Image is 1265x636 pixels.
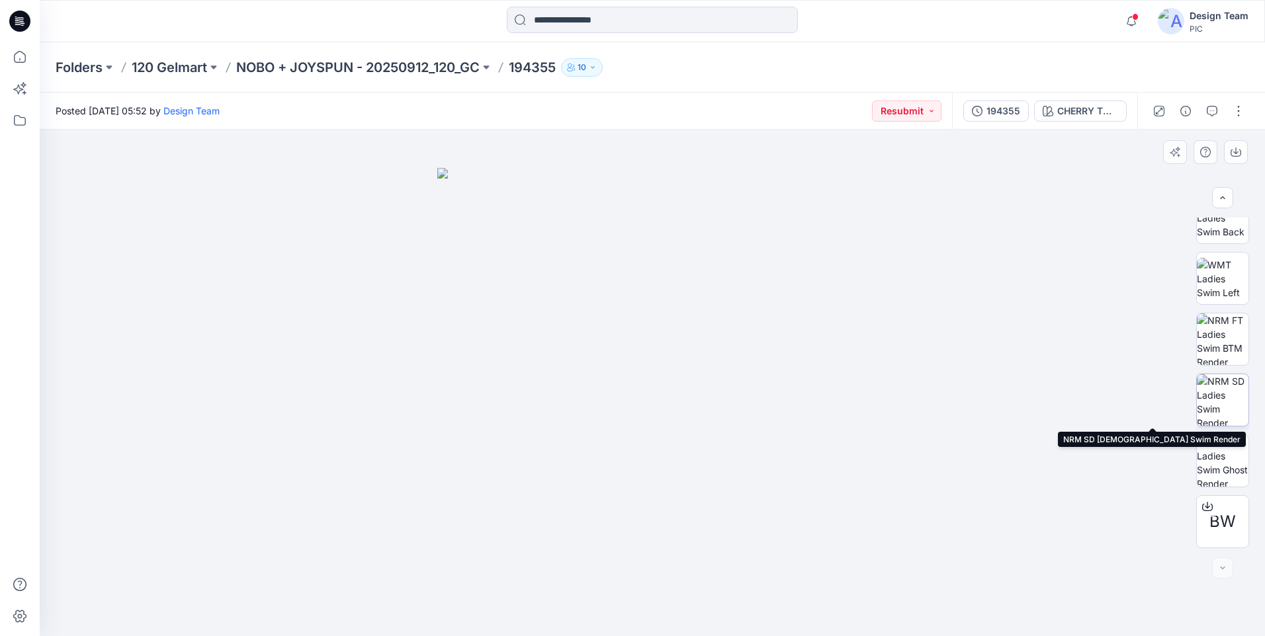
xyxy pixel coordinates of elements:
a: NOBO + JOYSPUN - 20250912_120_GC [236,58,480,77]
button: 194355 [963,100,1029,122]
div: Design Team [1190,8,1248,24]
button: 10 [561,58,603,77]
img: NRM FT Ladies Swim BTM Render [1197,313,1248,365]
p: 10 [578,60,586,75]
div: CHERRY TOMATO [1057,104,1118,118]
p: 194355 [509,58,556,77]
a: Design Team [163,105,220,116]
button: CHERRY TOMATO [1034,100,1127,122]
div: 194355 [986,104,1020,118]
div: PIC [1190,24,1248,34]
a: 120 Gelmart [132,58,207,77]
span: Posted [DATE] 05:52 by [56,104,220,118]
img: NRM BK Ladies Swim Ghost Render [1197,435,1248,487]
a: Folders [56,58,103,77]
button: Details [1175,100,1196,122]
img: WMT Ladies Swim Left [1197,258,1248,299]
img: eyJhbGciOiJIUzI1NiIsImtpZCI6IjAiLCJzbHQiOiJzZXMiLCJ0eXAiOiJKV1QifQ.eyJkYXRhIjp7InR5cGUiOiJzdG9yYW... [437,168,867,636]
img: WMT Ladies Swim Back [1197,197,1248,239]
span: BW [1209,510,1236,534]
img: NRM SD Ladies Swim Render [1197,374,1248,426]
img: avatar [1158,8,1184,34]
